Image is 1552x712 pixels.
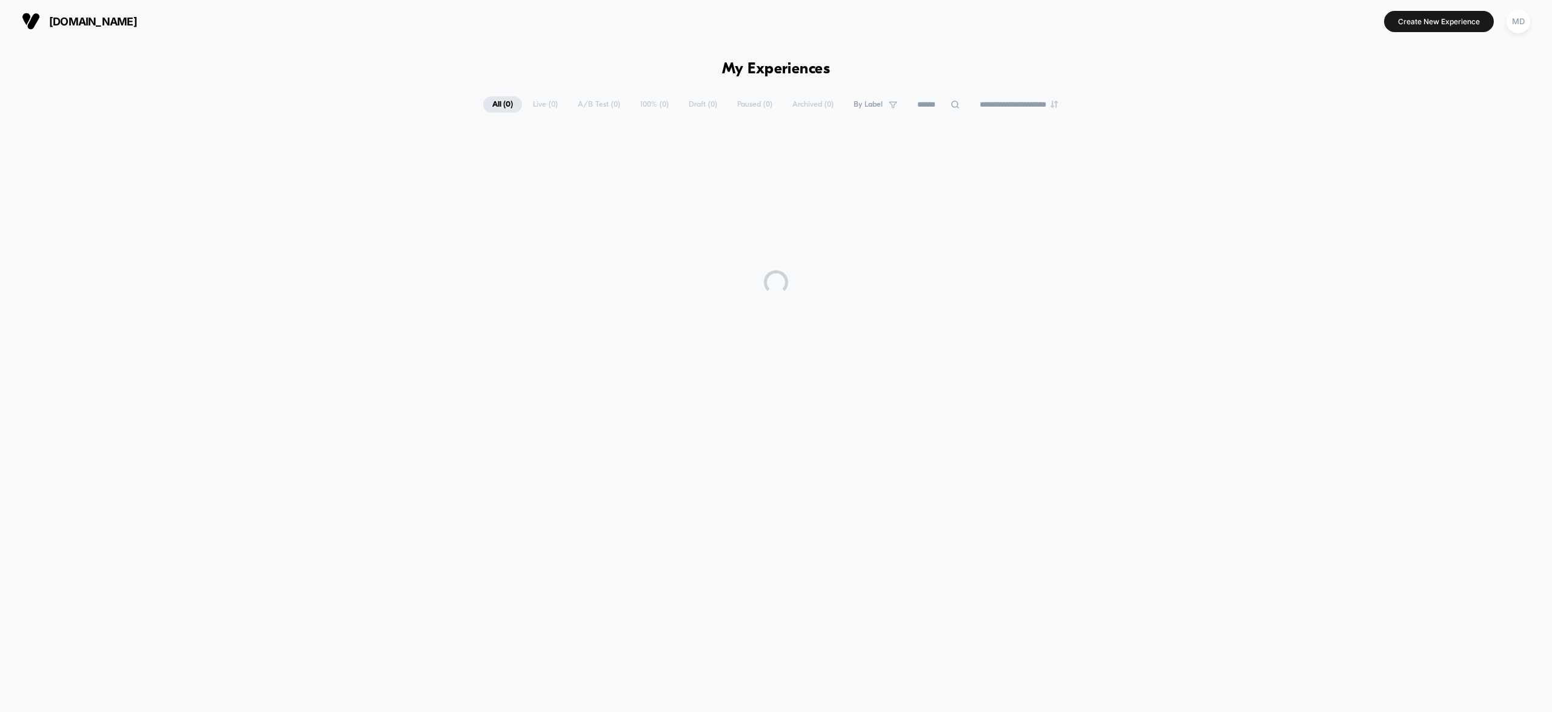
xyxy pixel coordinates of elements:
span: All ( 0 ) [483,96,522,113]
img: end [1051,101,1058,108]
h1: My Experiences [722,61,831,78]
div: MD [1507,10,1530,33]
button: Create New Experience [1384,11,1494,32]
img: Visually logo [22,12,40,30]
span: By Label [854,100,883,109]
button: [DOMAIN_NAME] [18,12,141,31]
span: [DOMAIN_NAME] [49,15,137,28]
button: MD [1503,9,1534,34]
